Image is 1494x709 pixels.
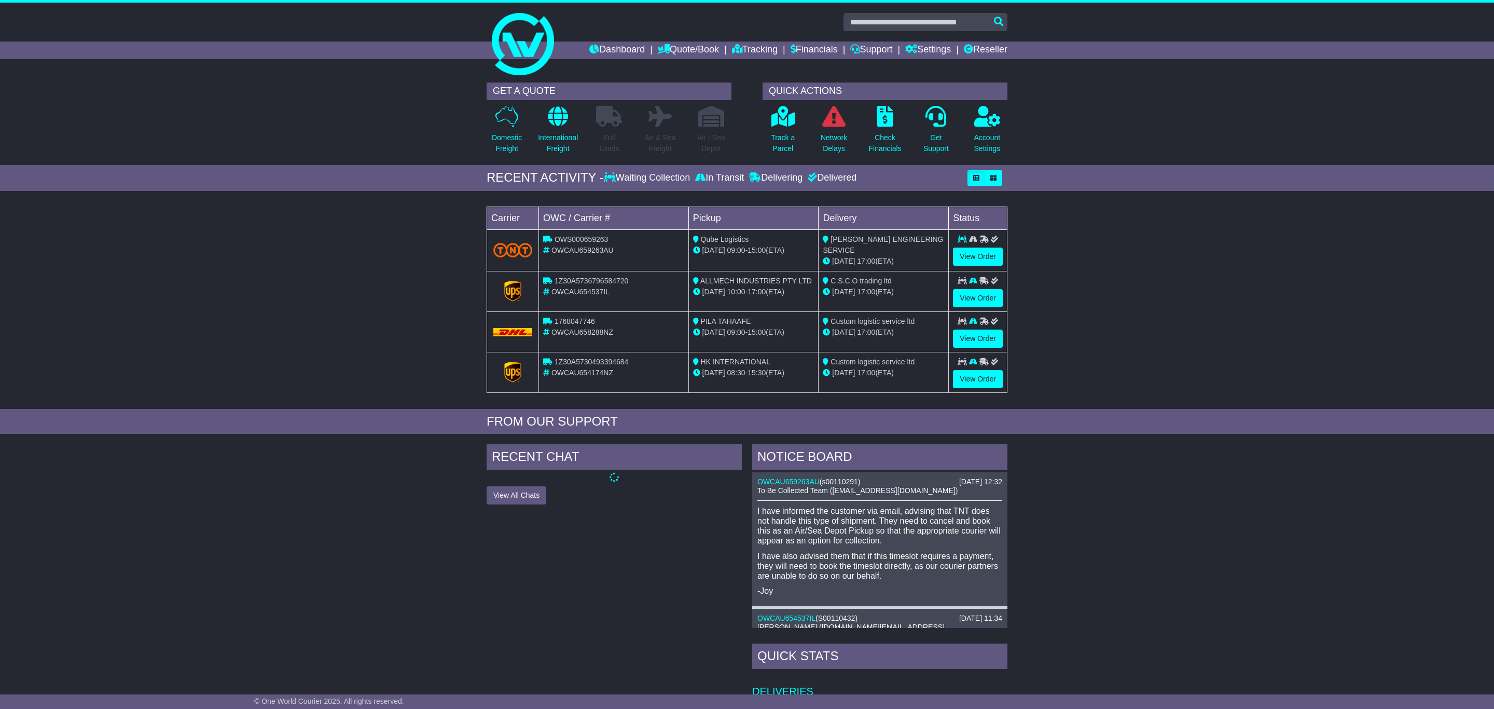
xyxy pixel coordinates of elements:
[727,369,745,377] span: 08:30
[857,257,875,265] span: 17:00
[702,369,725,377] span: [DATE]
[693,367,814,378] div: - (ETA)
[959,478,1002,486] div: [DATE] 12:32
[493,243,532,257] img: TNT_Domestic.png
[697,132,725,154] p: Air / Sea Depot
[869,132,902,154] p: Check Financials
[974,105,1001,160] a: AccountSettings
[757,478,1002,486] div: ( )
[701,317,751,325] span: PILA TAHAAFE
[757,506,1002,546] p: I have informed the customer via email, advising that TNT does not handle this type of shipment. ...
[688,207,819,229] td: Pickup
[551,288,610,296] span: OWCAU654537IL
[487,414,1007,429] div: FROM OUR SUPPORT
[551,328,613,336] span: OWCAU658288NZ
[658,42,719,59] a: Quote/Book
[905,42,951,59] a: Settings
[832,328,855,336] span: [DATE]
[831,317,915,325] span: Custom logistic service ltd
[491,105,522,160] a: DomesticFreight
[757,551,1002,581] p: I have also advised them that if this timeslot requires a payment, they will need to book the tim...
[254,697,404,705] span: © One World Courier 2025. All rights reserved.
[551,246,614,254] span: OWCAU659263AU
[487,207,539,229] td: Carrier
[748,369,766,377] span: 15:30
[555,358,628,366] span: 1Z30A5730493394684
[693,172,746,184] div: In Transit
[487,444,742,472] div: RECENT CHAT
[604,172,693,184] div: Waiting Collection
[823,256,944,267] div: (ETA)
[551,369,613,377] span: OWCAU654174NZ
[746,172,805,184] div: Delivering
[727,328,745,336] span: 09:00
[645,132,675,154] p: Air & Sea Freight
[693,287,814,297] div: - (ETA)
[832,288,855,296] span: [DATE]
[831,358,915,366] span: Custom logistic service ltd
[823,235,943,254] span: [PERSON_NAME] ENGINEERING SERVICE
[805,172,856,184] div: Delivered
[757,486,958,495] span: To Be Collected Team ([EMAIL_ADDRESS][DOMAIN_NAME])
[487,486,546,505] button: View All Chats
[949,207,1007,229] td: Status
[487,83,731,100] div: GET A QUOTE
[504,362,522,383] img: GetCarrierServiceLogo
[555,277,628,285] span: 1Z30A5736796584720
[701,358,770,366] span: HK INTERNATIONAL
[752,444,1007,472] div: NOTICE BOARD
[702,246,725,254] span: [DATE]
[821,132,847,154] p: Network Delays
[857,328,875,336] span: 17:00
[959,614,1002,623] div: [DATE] 11:34
[964,42,1007,59] a: Reseller
[732,42,778,59] a: Tracking
[857,369,875,377] span: 17:00
[727,288,745,296] span: 10:00
[763,83,1007,100] div: QUICK ACTIONS
[700,277,812,285] span: ALLMECH INDUSTRIES PTY LTD
[555,235,608,243] span: OWS000659263
[693,245,814,256] div: - (ETA)
[850,42,892,59] a: Support
[832,369,855,377] span: [DATE]
[748,328,766,336] span: 15:00
[974,132,1001,154] p: Account Settings
[832,257,855,265] span: [DATE]
[555,317,595,325] span: 1768047746
[757,586,1002,596] p: -Joy
[923,105,949,160] a: GetSupport
[487,170,604,185] div: RECENT ACTIVITY -
[823,367,944,378] div: (ETA)
[538,132,578,154] p: International Freight
[770,105,795,160] a: Track aParcel
[492,132,522,154] p: Domestic Freight
[757,623,945,640] span: [PERSON_NAME] ([DOMAIN_NAME][EMAIL_ADDRESS][DOMAIN_NAME])
[493,328,532,336] img: DHL.png
[537,105,578,160] a: InternationalFreight
[953,248,1003,266] a: View Order
[757,478,820,486] a: OWCAU659263AU
[822,478,858,486] span: s00110291
[823,327,944,338] div: (ETA)
[831,277,892,285] span: C.S.C.O trading ltd
[752,644,1007,672] div: Quick Stats
[748,288,766,296] span: 17:00
[748,246,766,254] span: 15:00
[791,42,838,59] a: Financials
[923,132,949,154] p: Get Support
[539,207,689,229] td: OWC / Carrier #
[702,288,725,296] span: [DATE]
[868,105,902,160] a: CheckFinancials
[818,614,855,622] span: S00110432
[757,614,1002,623] div: ( )
[953,289,1003,307] a: View Order
[589,42,645,59] a: Dashboard
[820,105,848,160] a: NetworkDelays
[504,281,522,302] img: GetCarrierServiceLogo
[757,614,815,622] a: OWCAU654537IL
[702,328,725,336] span: [DATE]
[693,327,814,338] div: - (ETA)
[819,207,949,229] td: Delivery
[596,132,622,154] p: Full Loads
